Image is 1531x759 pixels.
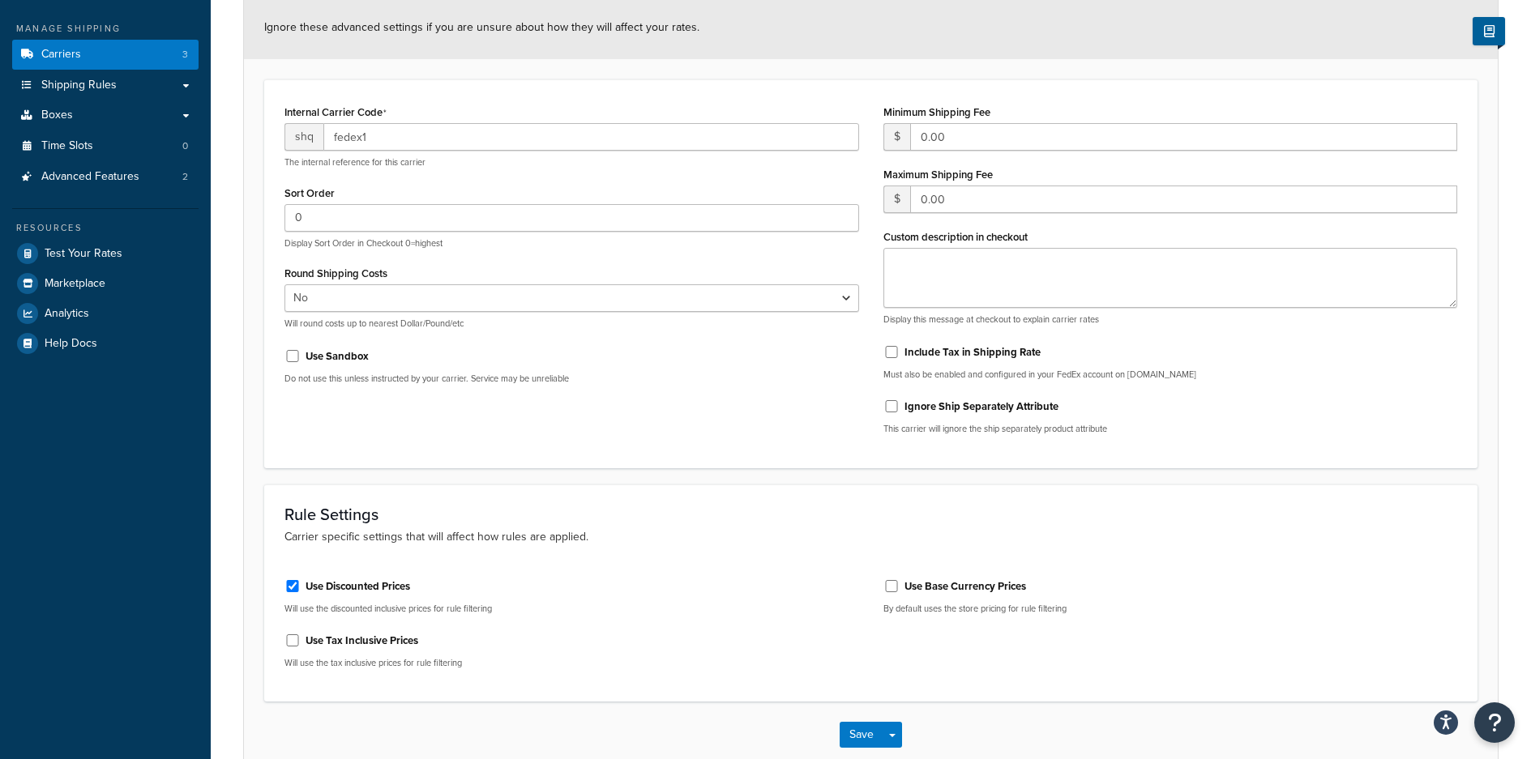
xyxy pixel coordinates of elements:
p: Display this message at checkout to explain carrier rates [883,313,1458,326]
span: Boxes [41,109,73,122]
span: 0 [182,139,188,153]
div: Manage Shipping [12,22,199,36]
div: Resources [12,221,199,235]
span: Analytics [45,307,89,321]
p: This carrier will ignore the ship separately product attribute [883,423,1458,435]
a: Boxes [12,100,199,130]
span: Ignore these advanced settings if you are unsure about how they will affect your rates. [264,19,699,36]
h3: Rule Settings [284,505,1457,523]
li: Time Slots [12,131,199,161]
a: Analytics [12,299,199,328]
label: Internal Carrier Code [284,106,387,119]
a: Marketplace [12,269,199,298]
label: Custom description in checkout [883,231,1028,243]
p: By default uses the store pricing for rule filtering [883,603,1458,615]
label: Include Tax in Shipping Rate [904,345,1041,360]
span: 3 [182,48,188,62]
span: Time Slots [41,139,93,153]
label: Use Sandbox [306,349,369,364]
button: Save [840,722,883,748]
p: Must also be enabled and configured in your FedEx account on [DOMAIN_NAME] [883,369,1458,381]
a: Help Docs [12,329,199,358]
span: $ [883,185,910,213]
label: Minimum Shipping Fee [883,106,990,118]
label: Sort Order [284,187,335,199]
p: The internal reference for this carrier [284,156,859,168]
span: Carriers [41,48,81,62]
label: Use Base Currency Prices [904,579,1026,594]
p: Will use the tax inclusive prices for rule filtering [284,657,859,669]
p: Display Sort Order in Checkout 0=highest [284,237,859,249]
li: Advanced Features [12,162,199,192]
li: Carriers [12,40,199,70]
span: Shipping Rules [41,79,117,92]
span: $ [883,123,910,151]
button: Show Help Docs [1473,17,1505,45]
label: Ignore Ship Separately Attribute [904,399,1058,414]
a: Advanced Features2 [12,162,199,192]
span: Help Docs [45,337,97,351]
p: Will round costs up to nearest Dollar/Pound/etc [284,318,859,330]
a: Carriers3 [12,40,199,70]
label: Maximum Shipping Fee [883,168,993,181]
a: Test Your Rates [12,239,199,268]
span: 2 [182,170,188,184]
span: Advanced Features [41,170,139,184]
p: Carrier specific settings that will affect how rules are applied. [284,528,1457,546]
span: Test Your Rates [45,247,122,261]
label: Round Shipping Costs [284,267,387,279]
p: Will use the discounted inclusive prices for rule filtering [284,603,859,615]
span: shq [284,123,323,151]
label: Use Tax Inclusive Prices [306,633,418,648]
label: Use Discounted Prices [306,579,410,594]
a: Time Slots0 [12,131,199,161]
p: Do not use this unless instructed by your carrier. Service may be unreliable [284,373,859,385]
a: Shipping Rules [12,70,199,100]
span: Marketplace [45,277,105,291]
button: Open Resource Center [1474,702,1515,743]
